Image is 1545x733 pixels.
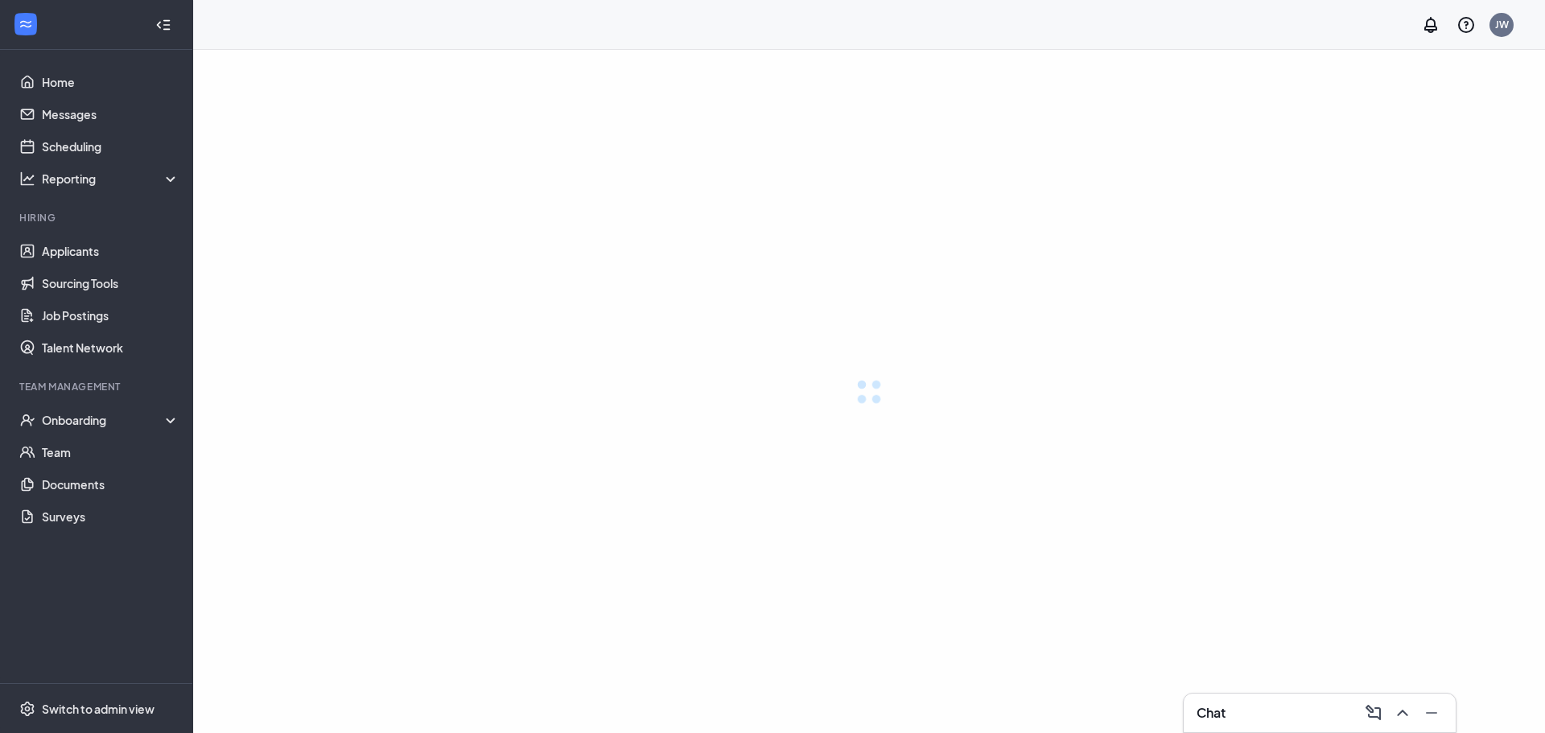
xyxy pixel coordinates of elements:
[19,412,35,428] svg: UserCheck
[19,211,176,224] div: Hiring
[42,436,179,468] a: Team
[155,17,171,33] svg: Collapse
[19,701,35,717] svg: Settings
[19,171,35,187] svg: Analysis
[1456,15,1476,35] svg: QuestionInfo
[42,412,180,428] div: Onboarding
[42,66,179,98] a: Home
[42,98,179,130] a: Messages
[19,380,176,393] div: Team Management
[1364,703,1383,723] svg: ComposeMessage
[1422,703,1441,723] svg: Minimize
[42,701,154,717] div: Switch to admin view
[1417,700,1443,726] button: Minimize
[42,299,179,331] a: Job Postings
[1197,704,1226,722] h3: Chat
[42,235,179,267] a: Applicants
[42,130,179,163] a: Scheduling
[42,267,179,299] a: Sourcing Tools
[1421,15,1440,35] svg: Notifications
[1359,700,1385,726] button: ComposeMessage
[42,468,179,500] a: Documents
[42,331,179,364] a: Talent Network
[1388,700,1414,726] button: ChevronUp
[1495,18,1509,31] div: JW
[1393,703,1412,723] svg: ChevronUp
[42,500,179,533] a: Surveys
[42,171,180,187] div: Reporting
[18,16,34,32] svg: WorkstreamLogo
